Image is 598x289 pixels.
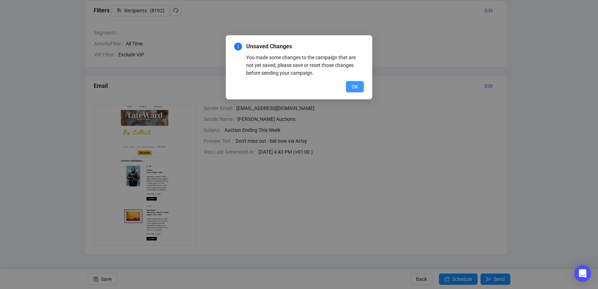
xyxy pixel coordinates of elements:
[246,54,364,77] div: You made some changes to the campaign that are not yet saved, please save or reset those changes ...
[246,42,364,51] span: Unsaved Changes
[346,81,364,92] button: OK
[234,43,242,50] span: info-circle
[574,265,591,282] div: Open Intercom Messenger
[351,83,358,91] span: OK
